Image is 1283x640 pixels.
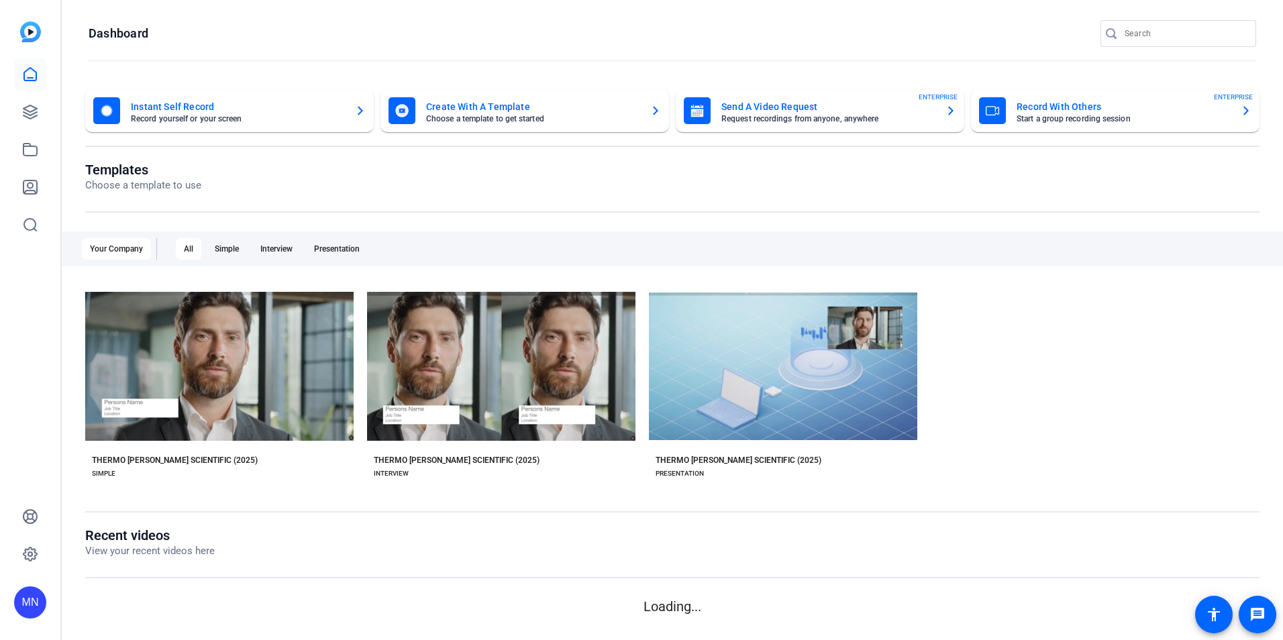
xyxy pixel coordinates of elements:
[1206,606,1222,623] mat-icon: accessibility
[1125,25,1245,42] input: Search
[1249,606,1266,623] mat-icon: message
[131,115,344,123] mat-card-subtitle: Record yourself or your screen
[85,178,201,193] p: Choose a template to use
[92,468,115,479] div: SIMPLE
[252,238,301,260] div: Interview
[85,543,215,559] p: View your recent videos here
[85,527,215,543] h1: Recent videos
[14,586,46,619] div: MN
[919,92,958,102] span: ENTERPRISE
[426,99,639,115] mat-card-title: Create With A Template
[1017,99,1230,115] mat-card-title: Record With Others
[374,455,540,466] div: THERMO [PERSON_NAME] SCIENTIFIC (2025)
[85,162,201,178] h1: Templates
[656,468,704,479] div: PRESENTATION
[426,115,639,123] mat-card-subtitle: Choose a template to get started
[721,99,935,115] mat-card-title: Send A Video Request
[82,238,151,260] div: Your Company
[656,455,821,466] div: THERMO [PERSON_NAME] SCIENTIFIC (2025)
[374,468,409,479] div: INTERVIEW
[85,89,374,132] button: Instant Self RecordRecord yourself or your screen
[92,455,258,466] div: THERMO [PERSON_NAME] SCIENTIFIC (2025)
[1214,92,1253,102] span: ENTERPRISE
[676,89,964,132] button: Send A Video RequestRequest recordings from anyone, anywhereENTERPRISE
[20,21,41,42] img: blue-gradient.svg
[380,89,669,132] button: Create With A TemplateChoose a template to get started
[1017,115,1230,123] mat-card-subtitle: Start a group recording session
[85,596,1260,617] p: Loading...
[306,238,368,260] div: Presentation
[971,89,1260,132] button: Record With OthersStart a group recording sessionENTERPRISE
[207,238,247,260] div: Simple
[721,115,935,123] mat-card-subtitle: Request recordings from anyone, anywhere
[131,99,344,115] mat-card-title: Instant Self Record
[176,238,201,260] div: All
[89,25,148,42] h1: Dashboard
